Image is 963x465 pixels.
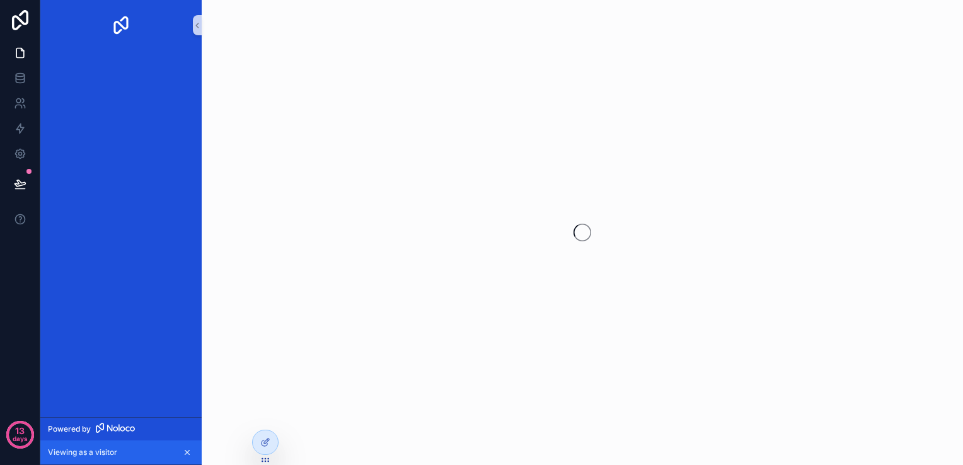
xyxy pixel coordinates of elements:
[111,15,131,35] img: App logo
[15,425,25,437] p: 13
[13,430,28,447] p: days
[40,50,202,73] div: scrollable content
[40,417,202,440] a: Powered by
[48,447,117,457] span: Viewing as a visitor
[48,424,91,434] span: Powered by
